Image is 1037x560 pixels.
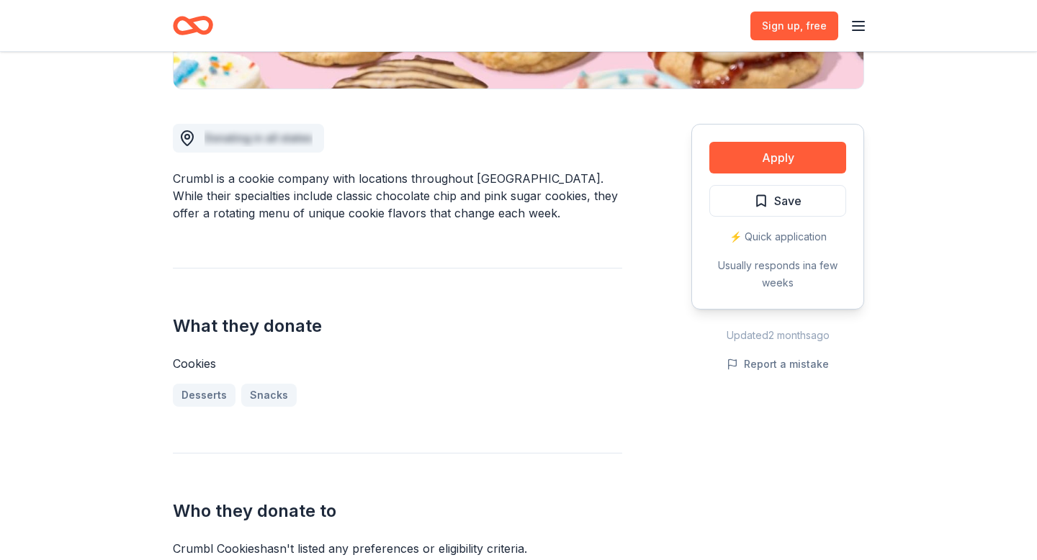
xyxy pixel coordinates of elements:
a: Home [173,9,213,42]
h2: Who they donate to [173,500,622,523]
button: Apply [709,142,846,173]
span: , free [800,19,827,32]
span: Save [774,191,802,210]
h2: What they donate [173,315,622,338]
div: Updated 2 months ago [691,327,864,344]
span: Donating in all states [205,132,313,144]
div: Usually responds in a few weeks [709,257,846,292]
span: Sign up [762,17,827,35]
button: Save [709,185,846,217]
div: Cookies [173,355,622,372]
a: Sign up, free [750,12,838,40]
button: Report a mistake [727,356,829,373]
div: Crumbl is a cookie company with locations throughout [GEOGRAPHIC_DATA]. While their specialties i... [173,170,622,222]
div: ⚡️ Quick application [709,228,846,245]
div: Crumbl Cookies hasn ' t listed any preferences or eligibility criteria. [173,540,622,557]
